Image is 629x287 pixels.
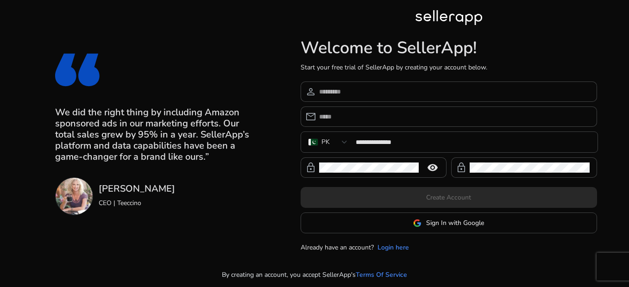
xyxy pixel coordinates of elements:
[301,62,597,72] p: Start your free trial of SellerApp by creating your account below.
[421,162,444,173] mat-icon: remove_red_eye
[301,243,374,252] p: Already have an account?
[426,218,484,228] span: Sign In with Google
[99,183,175,194] h3: [PERSON_NAME]
[55,107,253,162] h3: We did the right thing by including Amazon sponsored ads in our marketing efforts. Our total sale...
[301,212,597,233] button: Sign In with Google
[456,162,467,173] span: lock
[99,198,175,208] p: CEO | Teeccino
[305,86,316,97] span: person
[305,111,316,122] span: email
[377,243,409,252] a: Login here
[356,270,407,280] a: Terms Of Service
[413,219,421,227] img: google-logo.svg
[321,137,330,147] div: PK
[305,162,316,173] span: lock
[301,38,597,58] h1: Welcome to SellerApp!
